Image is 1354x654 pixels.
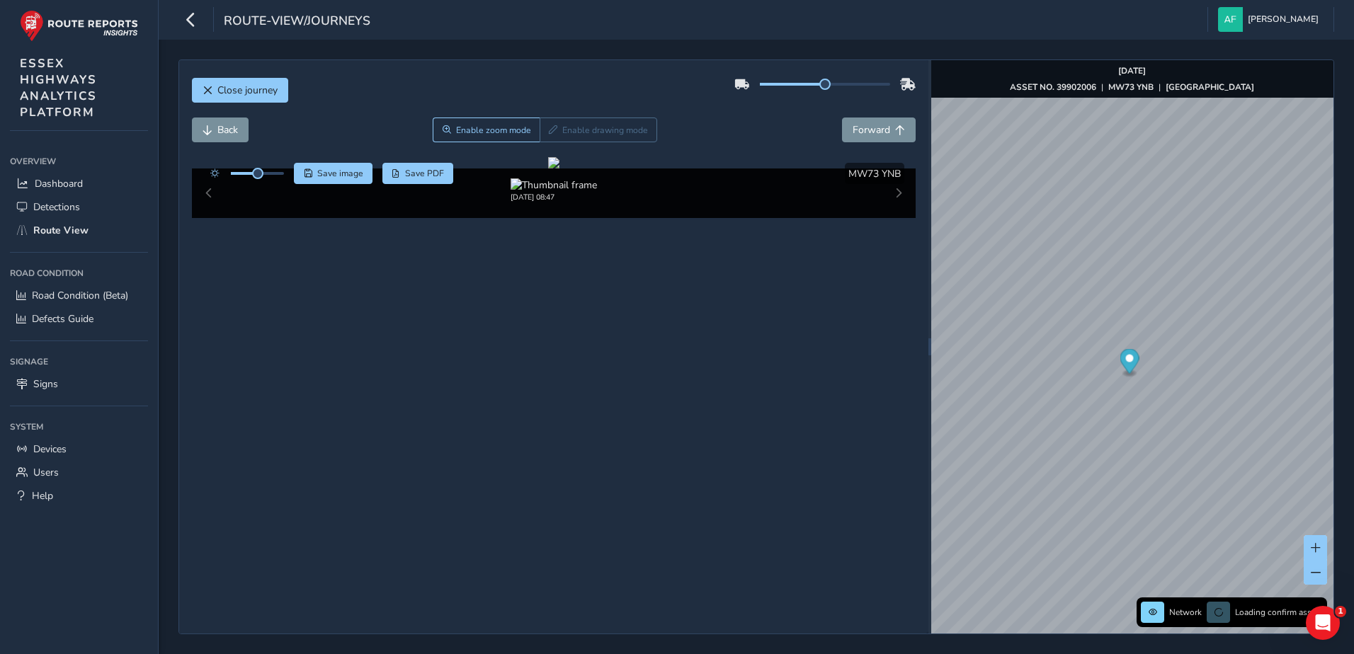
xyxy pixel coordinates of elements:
[10,351,148,372] div: Signage
[1166,81,1254,93] strong: [GEOGRAPHIC_DATA]
[382,163,454,184] button: PDF
[32,289,128,302] span: Road Condition (Beta)
[1118,65,1146,76] strong: [DATE]
[842,117,916,142] button: Forward
[405,168,444,179] span: Save PDF
[1335,606,1346,617] span: 1
[192,117,249,142] button: Back
[33,442,67,456] span: Devices
[10,263,148,284] div: Road Condition
[456,125,531,136] span: Enable zoom mode
[10,461,148,484] a: Users
[192,78,288,103] button: Close journey
[10,372,148,396] a: Signs
[1120,349,1139,378] div: Map marker
[853,123,890,137] span: Forward
[10,307,148,331] a: Defects Guide
[217,123,238,137] span: Back
[20,10,138,42] img: rr logo
[33,200,80,214] span: Detections
[1235,607,1323,618] span: Loading confirm assets
[511,192,597,202] div: [DATE] 08:47
[33,377,58,391] span: Signs
[10,284,148,307] a: Road Condition (Beta)
[224,12,370,32] span: route-view/journeys
[35,177,83,190] span: Dashboard
[10,219,148,242] a: Route View
[1218,7,1243,32] img: diamond-layout
[1169,607,1202,618] span: Network
[1306,606,1340,640] iframe: Intercom live chat
[294,163,372,184] button: Save
[33,224,89,237] span: Route View
[1010,81,1096,93] strong: ASSET NO. 39902006
[20,55,97,120] span: ESSEX HIGHWAYS ANALYTICS PLATFORM
[848,167,901,180] span: MW73 YNB
[10,172,148,195] a: Dashboard
[10,416,148,437] div: System
[1010,81,1254,93] div: | |
[217,84,278,97] span: Close journey
[317,168,363,179] span: Save image
[10,151,148,172] div: Overview
[10,437,148,461] a: Devices
[1248,7,1319,32] span: [PERSON_NAME]
[33,466,59,479] span: Users
[10,484,148,507] a: Help
[32,489,53,503] span: Help
[511,178,597,192] img: Thumbnail frame
[10,195,148,219] a: Detections
[32,312,93,326] span: Defects Guide
[433,117,540,142] button: Zoom
[1108,81,1154,93] strong: MW73 YNB
[1218,7,1324,32] button: [PERSON_NAME]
